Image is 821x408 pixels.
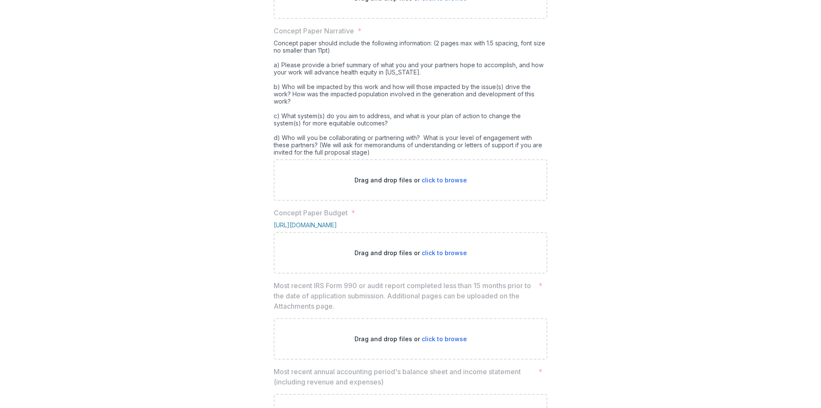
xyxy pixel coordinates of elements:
[422,335,467,342] span: click to browse
[354,248,467,257] p: Drag and drop files or
[274,26,354,36] p: Concept Paper Narrative
[274,366,535,387] p: Most recent annual accounting period's balance sheet and income statement (including revenue and ...
[354,176,467,185] p: Drag and drop files or
[274,39,547,159] div: Concept paper should include the following information: (2 pages max with 1.5 spacing, font size ...
[422,249,467,256] span: click to browse
[422,176,467,184] span: click to browse
[274,221,337,229] a: [URL][DOMAIN_NAME]
[354,334,467,343] p: Drag and drop files or
[274,280,535,311] p: Most recent IRS Form 990 or audit report completed less than 15 months prior to the date of appli...
[274,208,348,218] p: Concept Paper Budget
